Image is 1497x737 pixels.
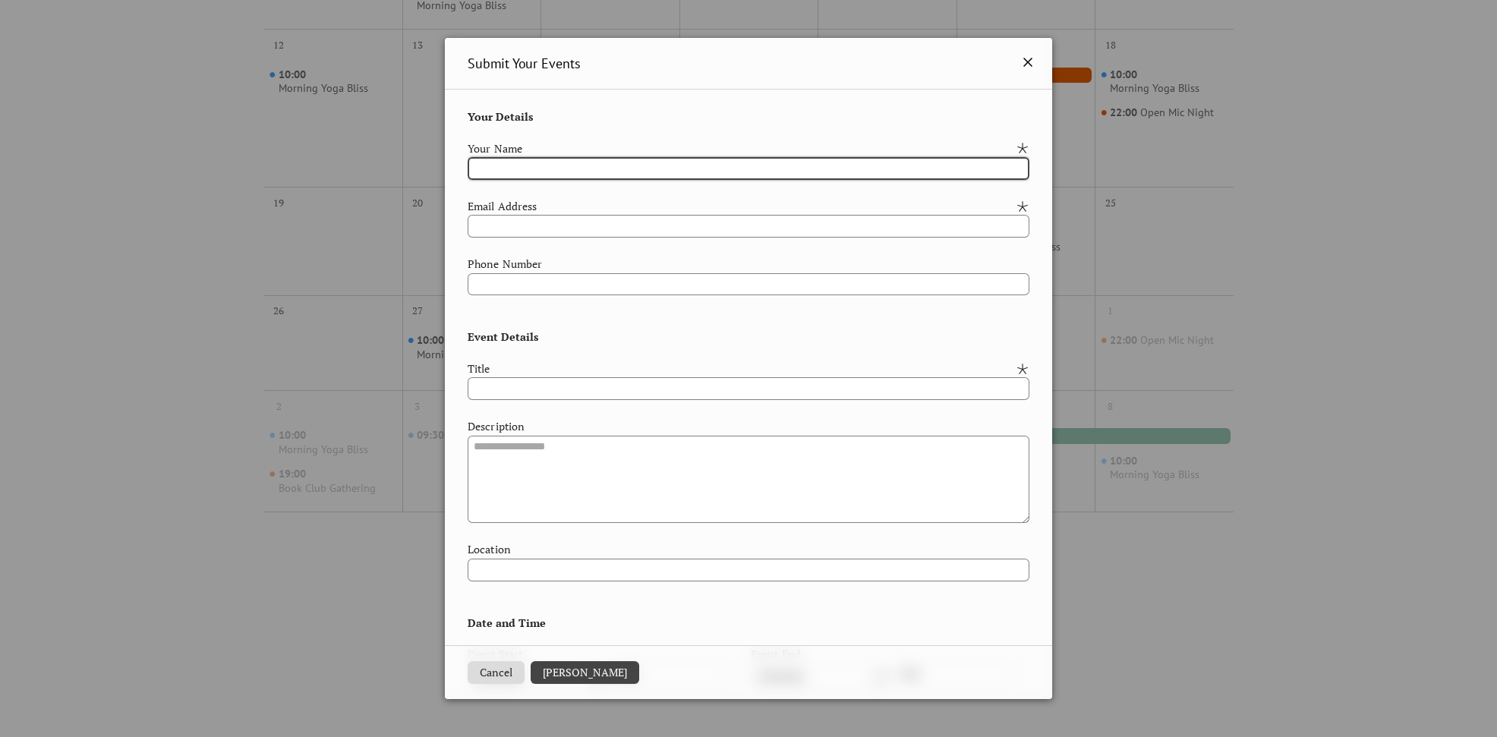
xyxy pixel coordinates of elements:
div: Description [468,418,1026,435]
span: Event Details [468,313,539,345]
div: Email Address [468,198,1013,215]
div: Title [468,361,1013,377]
div: Location [468,541,1026,558]
button: Cancel [468,661,525,684]
span: Your Details [468,109,534,125]
span: Date and Time [468,600,546,631]
div: Your Name [468,140,1013,157]
span: Submit Your Events [468,53,581,74]
div: Phone Number [468,256,1026,272]
button: [PERSON_NAME] [531,661,639,684]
